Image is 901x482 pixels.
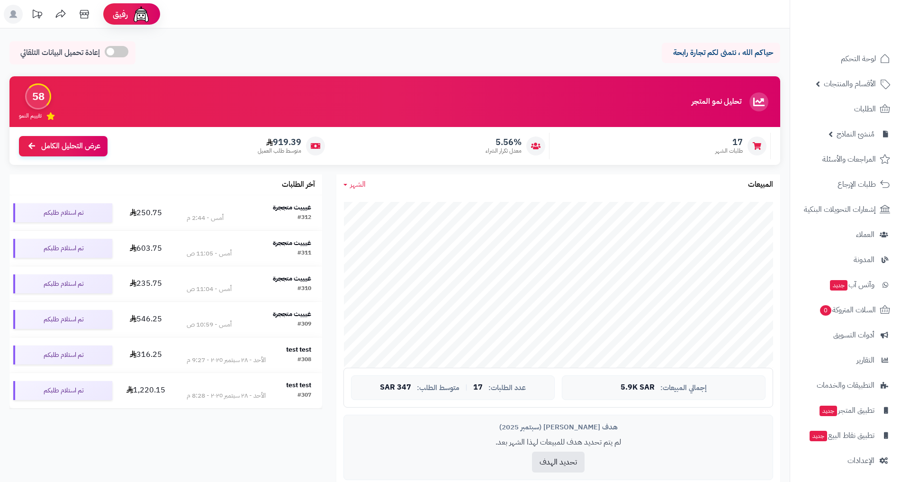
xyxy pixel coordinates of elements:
div: #311 [297,249,311,258]
span: تقييم النمو [19,112,42,120]
a: السلات المتروكة0 [796,299,895,321]
div: تم استلام طلبكم [13,274,112,293]
a: التطبيقات والخدمات [796,374,895,397]
span: جديد [820,406,837,416]
div: أمس - 10:59 ص [187,320,232,329]
div: أمس - 11:05 ص [187,249,232,258]
span: الإعدادات [847,454,874,467]
span: المراجعات والأسئلة [822,153,876,166]
span: السلات المتروكة [819,303,876,317]
a: تحديثات المنصة [25,5,49,26]
td: 316.25 [116,337,175,373]
span: إجمالي المبيعات: [660,384,707,392]
span: 5.56% [486,137,522,147]
strong: غيييث متججرة [273,238,311,248]
td: 1,220.15 [116,373,175,408]
span: مُنشئ النماذج [837,127,874,141]
button: تحديد الهدف [532,452,585,473]
strong: test test [286,380,311,390]
a: تطبيق المتجرجديد [796,399,895,422]
strong: غيييث متججرة [273,202,311,212]
a: عرض التحليل الكامل [19,136,108,156]
span: تطبيق نقاط البيع [809,429,874,442]
a: وآتس آبجديد [796,273,895,296]
span: 919.39 [258,137,301,147]
span: طلبات الإرجاع [838,178,876,191]
span: متوسط الطلب: [417,384,460,392]
a: طلبات الإرجاع [796,173,895,196]
a: الطلبات [796,98,895,120]
p: لم يتم تحديد هدف للمبيعات لهذا الشهر بعد. [351,437,766,448]
span: العملاء [856,228,874,241]
div: تم استلام طلبكم [13,203,112,222]
span: 17 [473,383,483,392]
h3: آخر الطلبات [282,181,315,189]
span: طلبات الشهر [715,147,743,155]
td: 546.25 [116,302,175,337]
strong: غيييث متججرة [273,309,311,319]
a: الشهر [343,179,366,190]
div: تم استلام طلبكم [13,346,112,364]
div: #312 [297,213,311,223]
td: 250.75 [116,195,175,230]
a: الإعدادات [796,449,895,472]
div: #309 [297,320,311,329]
div: #310 [297,284,311,294]
div: الأحد - ٢٨ سبتمبر ٢٠٢٥ - 8:28 م [187,391,266,400]
div: الأحد - ٢٨ سبتمبر ٢٠٢٥ - 9:27 م [187,355,266,365]
div: هدف [PERSON_NAME] (سبتمبر 2025) [351,422,766,432]
img: ai-face.png [132,5,151,24]
span: جديد [810,431,827,441]
div: تم استلام طلبكم [13,310,112,329]
strong: غيييث متججرة [273,273,311,283]
span: الأقسام والمنتجات [824,77,876,91]
span: وآتس آب [829,278,874,291]
h3: تحليل نمو المتجر [692,98,741,106]
span: المدونة [854,253,874,266]
td: 603.75 [116,231,175,266]
span: | [465,384,468,391]
p: حياكم الله ، نتمنى لكم تجارة رابحة [669,47,773,58]
span: أدوات التسويق [833,328,874,342]
span: الشهر [350,179,366,190]
span: التقارير [856,354,874,367]
span: 17 [715,137,743,147]
a: إشعارات التحويلات البنكية [796,198,895,221]
span: 5.9K SAR [621,383,655,392]
span: عرض التحليل الكامل [41,141,100,152]
div: تم استلام طلبكم [13,239,112,258]
span: 0 [820,305,831,316]
strong: test test [286,345,311,355]
span: إعادة تحميل البيانات التلقائي [20,47,100,58]
span: عدد الطلبات: [488,384,526,392]
td: 235.75 [116,266,175,301]
span: 347 SAR [380,383,411,392]
h3: المبيعات [748,181,773,189]
span: معدل تكرار الشراء [486,147,522,155]
a: أدوات التسويق [796,324,895,346]
a: تطبيق نقاط البيعجديد [796,424,895,447]
span: التطبيقات والخدمات [817,379,874,392]
a: لوحة التحكم [796,47,895,70]
a: العملاء [796,223,895,246]
a: التقارير [796,349,895,372]
span: رفيق [113,9,128,20]
a: المراجعات والأسئلة [796,148,895,171]
span: إشعارات التحويلات البنكية [804,203,876,216]
a: المدونة [796,248,895,271]
span: الطلبات [854,102,876,116]
span: لوحة التحكم [841,52,876,65]
div: تم استلام طلبكم [13,381,112,400]
div: #308 [297,355,311,365]
div: #307 [297,391,311,400]
div: أمس - 11:04 ص [187,284,232,294]
div: أمس - 2:44 م [187,213,224,223]
span: متوسط طلب العميل [258,147,301,155]
span: تطبيق المتجر [819,404,874,417]
span: جديد [830,280,847,291]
